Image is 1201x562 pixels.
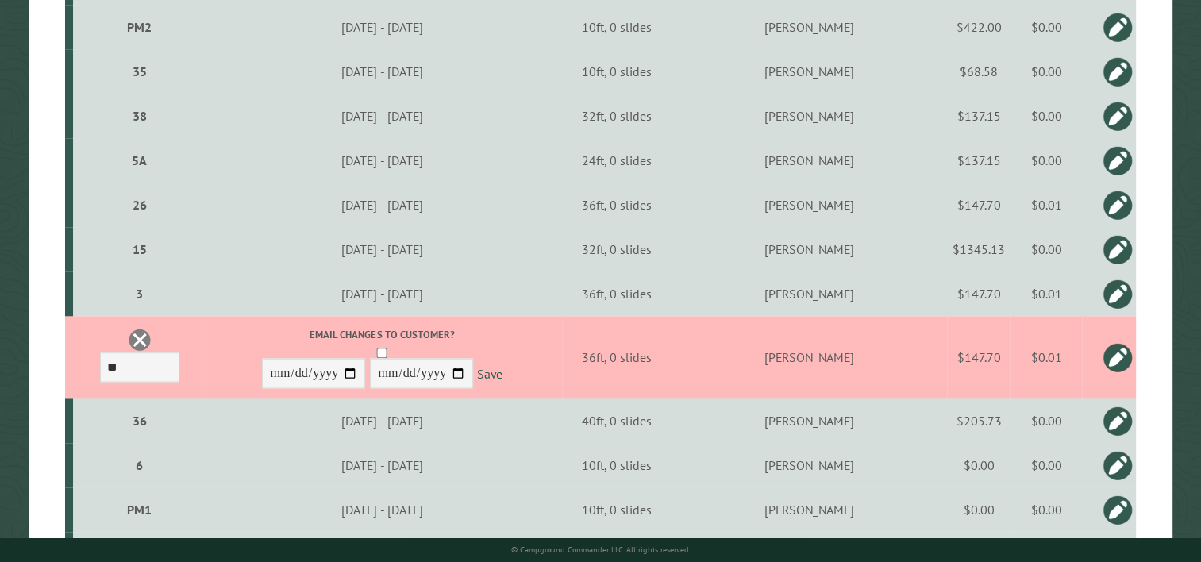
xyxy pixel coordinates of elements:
td: 10ft, 0 slides [562,443,672,487]
td: $0.00 [1010,138,1082,183]
td: [PERSON_NAME] [672,487,947,532]
div: 35 [79,64,200,79]
td: $0.01 [1010,316,1082,398]
td: [PERSON_NAME] [672,94,947,138]
td: $0.01 [1010,271,1082,316]
td: 10ft, 0 slides [562,49,672,94]
td: 36ft, 0 slides [562,183,672,227]
div: [DATE] - [DATE] [205,19,559,35]
div: PM1 [79,502,200,518]
div: 38 [79,108,200,124]
td: $0.00 [1010,398,1082,443]
div: 36 [79,413,200,429]
td: $0.00 [1010,94,1082,138]
td: 24ft, 0 slides [562,138,672,183]
td: $0.00 [1010,49,1082,94]
td: 10ft, 0 slides [562,5,672,49]
td: 36ft, 0 slides [562,271,672,316]
td: $68.58 [947,49,1010,94]
td: [PERSON_NAME] [672,227,947,271]
div: 5A [79,152,200,168]
td: 10ft, 0 slides [562,487,672,532]
td: [PERSON_NAME] [672,138,947,183]
div: [DATE] - [DATE] [205,108,559,124]
div: - [205,327,559,391]
div: [DATE] - [DATE] [205,502,559,518]
div: [DATE] - [DATE] [205,197,559,213]
td: 32ft, 0 slides [562,227,672,271]
a: Delete this reservation [128,328,152,352]
div: [DATE] - [DATE] [205,413,559,429]
td: [PERSON_NAME] [672,271,947,316]
div: 15 [79,241,200,257]
td: $422.00 [947,5,1010,49]
td: [PERSON_NAME] [672,183,947,227]
td: [PERSON_NAME] [672,398,947,443]
label: Email changes to customer? [205,327,559,342]
td: $137.15 [947,138,1010,183]
td: $147.70 [947,183,1010,227]
div: PM2 [79,19,200,35]
td: $0.00 [947,443,1010,487]
td: $1345.13 [947,227,1010,271]
td: $205.73 [947,398,1010,443]
td: $0.00 [1010,227,1082,271]
td: 32ft, 0 slides [562,94,672,138]
td: 36ft, 0 slides [562,316,672,398]
td: $0.01 [1010,183,1082,227]
div: [DATE] - [DATE] [205,457,559,473]
div: [DATE] - [DATE] [205,241,559,257]
td: $0.00 [947,487,1010,532]
td: $0.00 [1010,443,1082,487]
td: [PERSON_NAME] [672,316,947,398]
td: $0.00 [1010,487,1082,532]
td: [PERSON_NAME] [672,443,947,487]
td: [PERSON_NAME] [672,5,947,49]
div: 26 [79,197,200,213]
div: 3 [79,286,200,302]
a: Save [476,365,502,381]
td: $0.00 [1010,5,1082,49]
td: $147.70 [947,271,1010,316]
div: [DATE] - [DATE] [205,286,559,302]
small: © Campground Commander LLC. All rights reserved. [511,545,691,555]
td: $147.70 [947,316,1010,398]
td: [PERSON_NAME] [672,49,947,94]
div: [DATE] - [DATE] [205,152,559,168]
div: 6 [79,457,200,473]
td: $137.15 [947,94,1010,138]
td: 40ft, 0 slides [562,398,672,443]
div: [DATE] - [DATE] [205,64,559,79]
